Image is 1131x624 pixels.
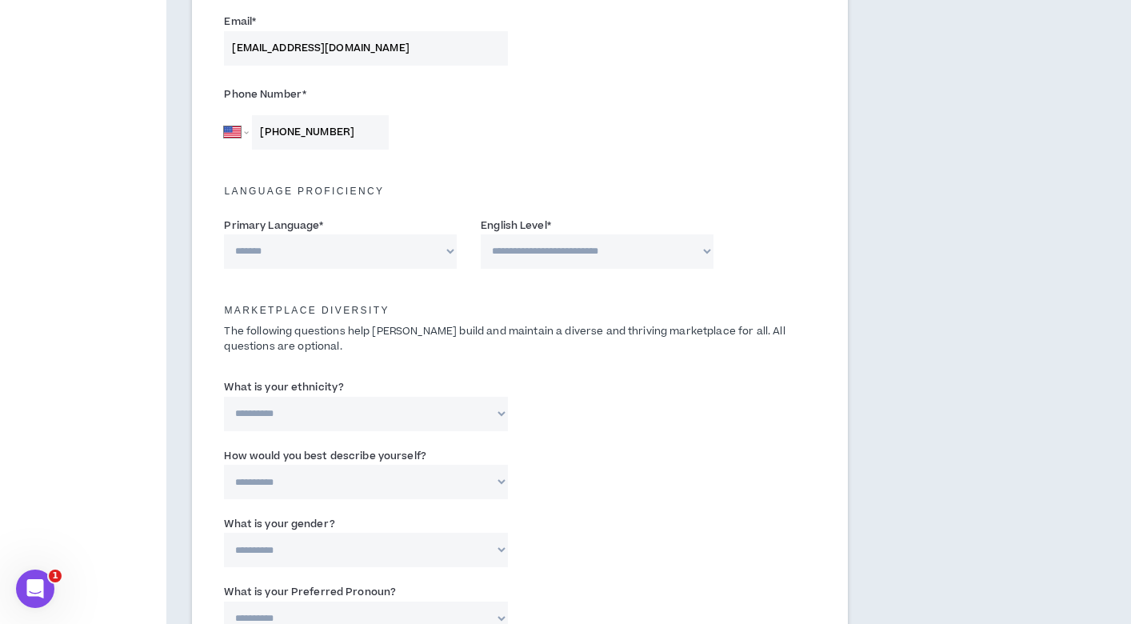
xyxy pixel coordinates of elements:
[212,324,828,354] p: The following questions help [PERSON_NAME] build and maintain a diverse and thriving marketplace ...
[481,213,551,238] label: English Level
[224,9,256,34] label: Email
[212,305,828,316] h5: Marketplace Diversity
[224,31,508,66] input: Enter Email
[224,511,334,537] label: What is your gender?
[224,374,344,400] label: What is your ethnicity?
[212,186,828,197] h5: Language Proficiency
[224,579,396,605] label: What is your Preferred Pronoun?
[224,213,323,238] label: Primary Language
[16,570,54,608] iframe: Intercom live chat
[224,443,426,469] label: How would you best describe yourself?
[224,82,508,107] label: Phone Number
[49,570,62,582] span: 1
